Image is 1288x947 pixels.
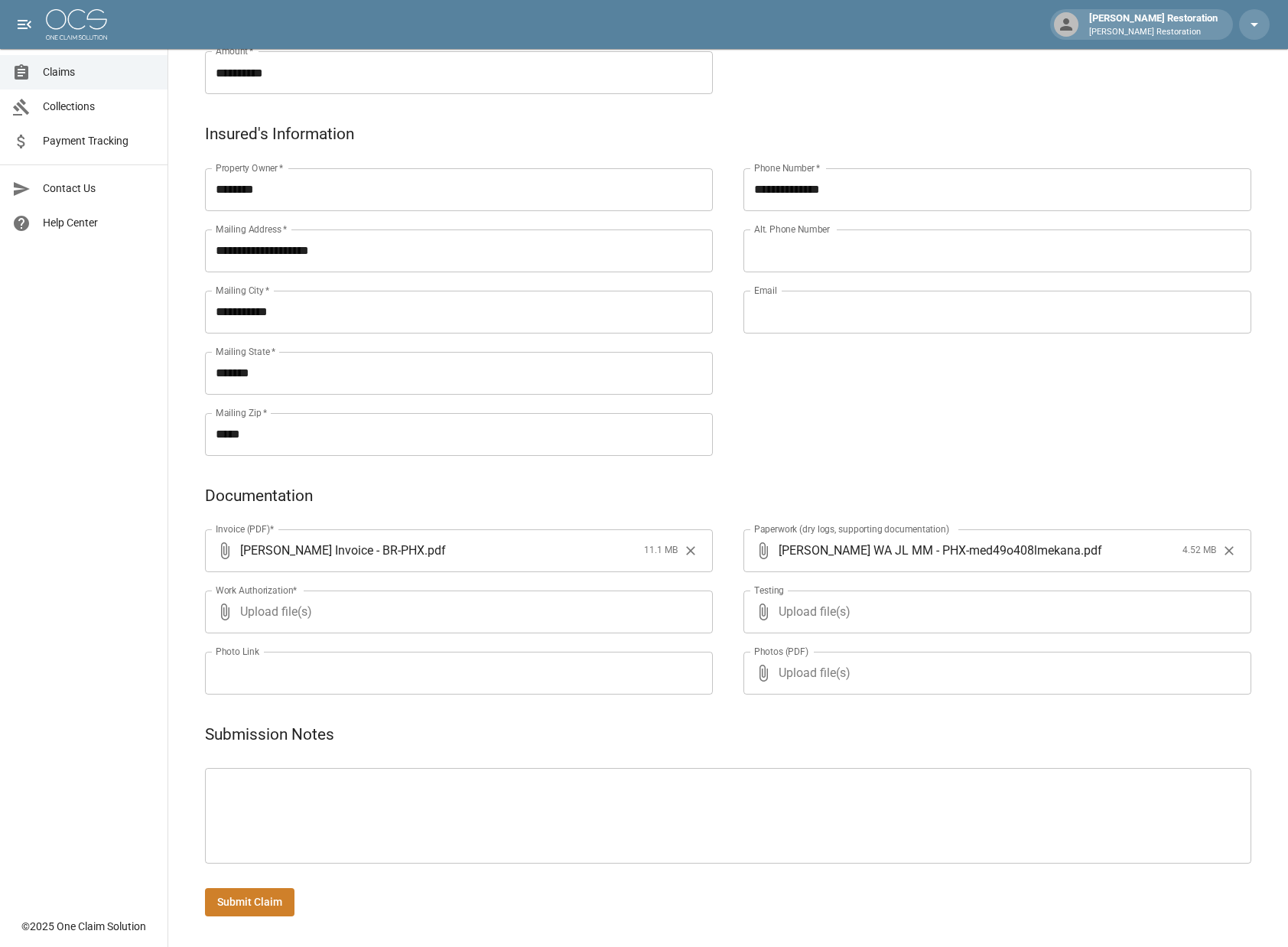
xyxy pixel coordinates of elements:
[754,522,949,535] label: Paperwork (dry logs, supporting documentation)
[216,345,275,358] label: Mailing State
[216,584,298,597] label: Work Authorization*
[216,223,287,236] label: Mailing Address
[1182,543,1216,558] span: 4.52 MB
[46,9,107,40] img: ocs-logo-white-transparent.png
[1083,11,1224,38] div: [PERSON_NAME] Restoration
[216,161,284,174] label: Property Owner
[779,591,1210,633] span: Upload file(s)
[216,406,268,419] label: Mailing Zip
[1218,539,1241,562] button: Clear
[754,223,830,236] label: Alt. Phone Number
[1089,26,1218,39] p: [PERSON_NAME] Restoration
[754,161,820,174] label: Phone Number
[216,44,254,57] label: Amount
[43,181,155,197] span: Contact Us
[679,539,702,562] button: Clear
[779,652,1210,695] span: Upload file(s)
[1081,542,1102,559] span: . pdf
[43,99,155,115] span: Collections
[240,542,424,559] span: [PERSON_NAME] Invoice - BR-PHX
[754,284,777,297] label: Email
[216,645,259,658] label: Photo Link
[21,919,146,934] div: © 2025 One Claim Solution
[43,133,155,149] span: Payment Tracking
[216,284,270,297] label: Mailing City
[779,542,1081,559] span: [PERSON_NAME] WA JL MM - PHX-med49o408lmekana
[216,522,275,535] label: Invoice (PDF)*
[205,888,294,916] button: Submit Claim
[424,542,446,559] span: . pdf
[43,64,155,80] span: Claims
[43,215,155,231] span: Help Center
[644,543,678,558] span: 11.1 MB
[240,591,672,633] span: Upload file(s)
[754,584,784,597] label: Testing
[754,645,808,658] label: Photos (PDF)
[9,9,40,40] button: open drawer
